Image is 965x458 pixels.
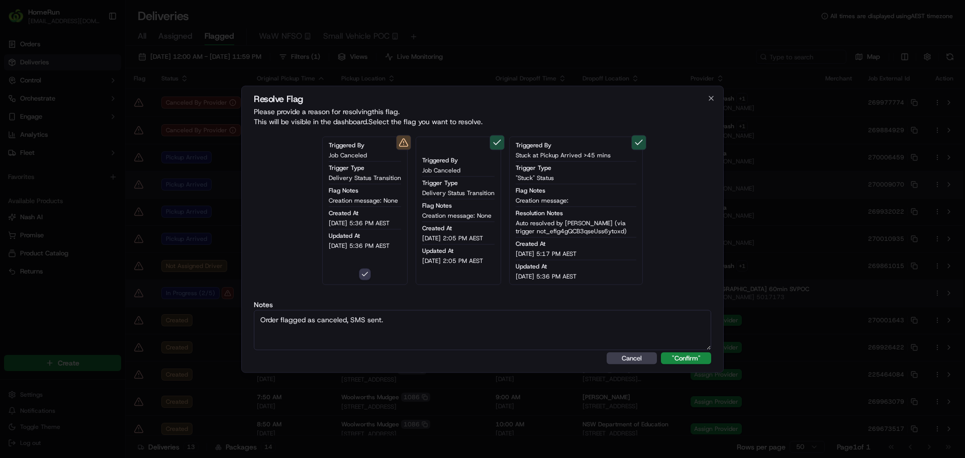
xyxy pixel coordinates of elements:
span: Triggered By [329,141,364,149]
span: [DATE] 5:17 PM AEST [516,249,576,257]
span: Updated At [516,262,547,270]
button: Cancel [607,352,657,364]
span: [DATE] 5:36 PM AEST [516,272,576,280]
span: Triggered By [422,156,458,164]
span: Creation message: [516,196,568,204]
span: Stuck at Pickup Arrived >45 mins [516,151,611,159]
span: [DATE] 5:36 PM AEST [329,219,390,227]
span: Job Canceled [329,151,367,159]
p: Please provide a reason for resolving this flag . This will be visible in the dashboard. Select t... [254,106,711,126]
span: Creation message: None [329,196,398,204]
textarea: Order flagged as canceled, SMS sent. [254,310,711,350]
span: Job Canceled [422,166,460,174]
span: Resolution Notes [516,209,563,217]
span: Updated At [422,247,453,255]
span: Trigger Type [422,179,458,187]
span: Flag Notes [422,202,452,210]
span: Auto resolved by [PERSON_NAME] (via trigger not_efig4gQCB3qseUss6ytoxd) [516,219,636,235]
span: [DATE] 5:36 PM AEST [329,241,390,249]
span: "Stuck" Status [516,173,554,181]
span: Creation message: None [422,212,492,220]
span: Trigger Type [516,163,551,171]
span: Trigger Type [329,163,364,171]
span: Delivery Status Transition [329,173,401,181]
span: Created At [329,209,358,217]
button: "Confirm" [661,352,711,364]
span: Flag Notes [329,186,358,194]
span: Delivery Status Transition [422,189,495,197]
span: Flag Notes [516,186,545,194]
h2: Resolve Flag [254,94,711,103]
span: Triggered By [516,141,551,149]
span: [DATE] 2:05 PM AEST [422,257,483,265]
span: [DATE] 2:05 PM AEST [422,234,483,242]
span: Created At [422,224,452,232]
label: Notes [254,301,711,308]
span: Created At [516,239,545,247]
span: Updated At [329,231,360,239]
